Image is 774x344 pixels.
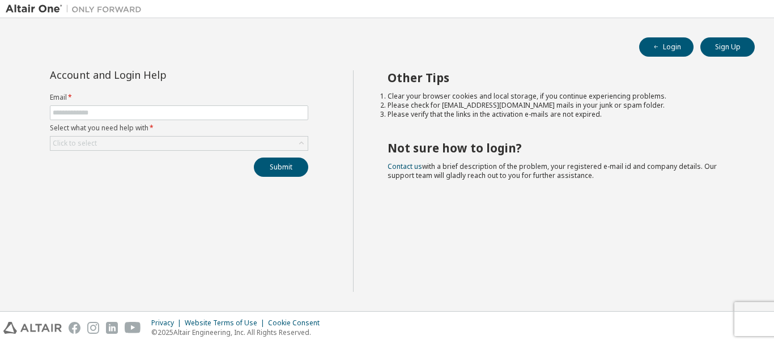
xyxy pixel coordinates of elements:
[151,328,326,337] p: © 2025 Altair Engineering, Inc. All Rights Reserved.
[87,322,99,334] img: instagram.svg
[6,3,147,15] img: Altair One
[388,141,735,155] h2: Not sure how to login?
[106,322,118,334] img: linkedin.svg
[53,139,97,148] div: Click to select
[151,318,185,328] div: Privacy
[3,322,62,334] img: altair_logo.svg
[388,92,735,101] li: Clear your browser cookies and local storage, if you continue experiencing problems.
[69,322,80,334] img: facebook.svg
[50,70,257,79] div: Account and Login Help
[185,318,268,328] div: Website Terms of Use
[700,37,755,57] button: Sign Up
[125,322,141,334] img: youtube.svg
[388,162,422,171] a: Contact us
[388,110,735,119] li: Please verify that the links in the activation e-mails are not expired.
[268,318,326,328] div: Cookie Consent
[50,137,308,150] div: Click to select
[254,158,308,177] button: Submit
[388,70,735,85] h2: Other Tips
[639,37,694,57] button: Login
[388,162,717,180] span: with a brief description of the problem, your registered e-mail id and company details. Our suppo...
[50,124,308,133] label: Select what you need help with
[50,93,308,102] label: Email
[388,101,735,110] li: Please check for [EMAIL_ADDRESS][DOMAIN_NAME] mails in your junk or spam folder.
